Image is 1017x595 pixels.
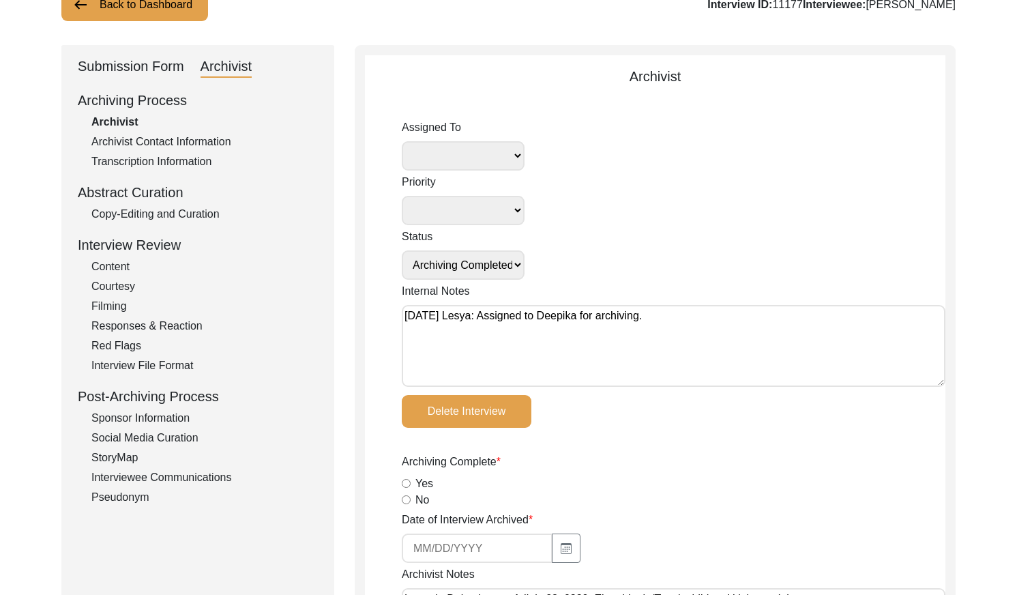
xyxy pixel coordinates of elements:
[78,56,184,78] div: Submission Form
[91,114,318,130] div: Archivist
[91,259,318,275] div: Content
[91,430,318,446] div: Social Media Curation
[402,454,501,470] label: Archiving Complete
[201,56,252,78] div: Archivist
[365,66,945,87] div: Archivist
[402,283,470,300] label: Internal Notes
[78,235,318,255] div: Interview Review
[91,134,318,150] div: Archivist Contact Information
[402,395,531,428] button: Delete Interview
[91,278,318,295] div: Courtesy
[91,298,318,315] div: Filming
[415,476,433,492] label: Yes
[402,512,533,528] label: Date of Interview Archived
[91,338,318,354] div: Red Flags
[402,566,475,583] label: Archivist Notes
[91,469,318,486] div: Interviewee Communications
[91,206,318,222] div: Copy-Editing and Curation
[91,410,318,426] div: Sponsor Information
[402,119,525,136] label: Assigned To
[91,154,318,170] div: Transcription Information
[91,450,318,466] div: StoryMap
[78,90,318,111] div: Archiving Process
[91,358,318,374] div: Interview File Format
[402,229,525,245] label: Status
[402,174,525,190] label: Priority
[78,182,318,203] div: Abstract Curation
[78,386,318,407] div: Post-Archiving Process
[402,534,552,563] input: MM/DD/YYYY
[91,489,318,506] div: Pseudonym
[415,492,429,508] label: No
[91,318,318,334] div: Responses & Reaction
